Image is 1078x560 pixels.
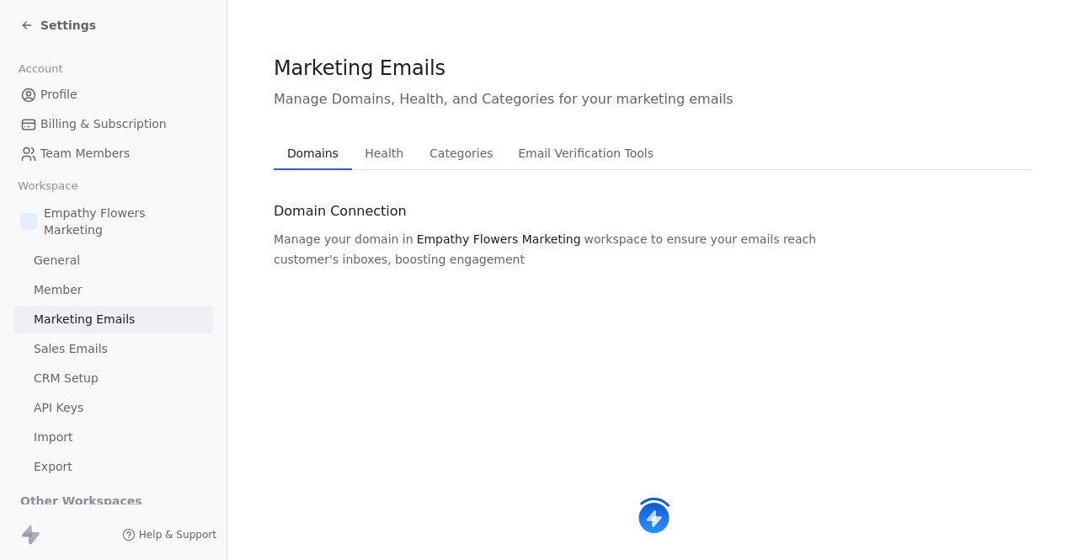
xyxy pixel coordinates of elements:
[40,145,130,163] span: Team Members
[34,429,72,446] span: Import
[44,205,206,238] span: Empathy Flowers Marketing
[34,399,83,417] span: API Keys
[34,340,108,358] span: Sales Emails
[274,89,1032,109] span: Manage Domains, Health, and Categories for your marketing emails
[13,424,213,451] a: Import
[584,231,817,248] span: workspace to ensure your emails reach
[13,365,213,392] a: CRM Setup
[20,17,96,34] a: Settings
[274,201,407,221] span: Domain Connection
[13,276,213,304] a: Member
[40,86,77,104] span: Profile
[417,231,581,248] span: Empathy Flowers Marketing
[139,528,216,541] span: Help & Support
[511,141,660,165] span: Email Verification Tools
[34,458,72,476] span: Export
[34,370,99,387] span: CRM Setup
[358,141,410,165] span: Health
[34,252,80,269] span: General
[13,453,213,481] a: Export
[11,173,85,199] span: Workspace
[280,141,345,165] span: Domains
[274,231,414,248] span: Manage your domain in
[13,488,149,515] span: Other Workspaces
[13,140,213,168] a: Team Members
[274,56,446,81] span: Marketing Emails
[13,110,213,138] a: Billing & Subscription
[13,247,213,275] a: General
[122,528,216,541] a: Help & Support
[11,56,70,82] span: Account
[13,306,213,333] a: Marketing Emails
[13,394,213,422] a: API Keys
[34,281,83,299] span: Member
[40,17,96,34] span: Settings
[34,311,135,328] span: Marketing Emails
[40,115,167,133] span: Billing & Subscription
[274,251,525,268] span: customer's inboxes, boosting engagement
[423,141,499,165] span: Categories
[13,81,213,109] a: Profile
[13,335,213,363] a: Sales Emails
